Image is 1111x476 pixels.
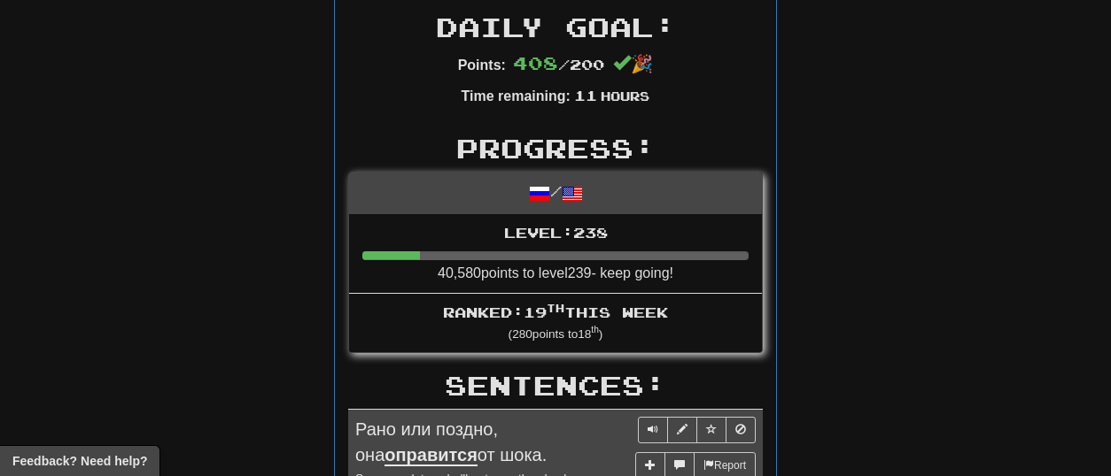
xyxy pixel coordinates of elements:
div: Sentence controls [638,417,756,443]
small: Hours [601,88,649,104]
button: Edit sentence [667,417,697,443]
u: оправится [385,445,478,466]
li: 40,580 points to level 239 - keep going! [349,214,762,294]
span: Level: 238 [504,224,608,241]
strong: Points: [458,58,506,73]
h2: Sentences: [348,371,763,400]
sup: th [591,325,599,334]
strong: Time remaining: [462,88,571,104]
span: / 200 [513,56,604,73]
h2: Daily Goal: [348,12,763,42]
div: / [349,173,762,214]
span: Open feedback widget [12,452,147,470]
button: Play sentence audio [638,417,668,443]
span: 11 [574,87,597,104]
button: Toggle ignore [726,417,756,443]
h2: Progress: [348,134,763,163]
span: Ranked: 19 this week [443,303,668,320]
span: 🎉 [613,54,653,73]
button: Toggle favorite [696,417,726,443]
span: Рано или поздно, она от шока. [355,419,547,466]
small: ( 280 points to 18 ) [509,327,603,341]
sup: th [547,302,564,314]
span: 408 [513,52,558,73]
